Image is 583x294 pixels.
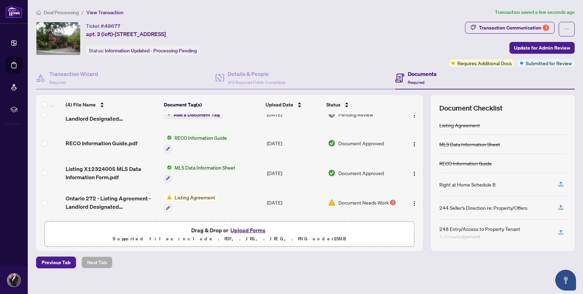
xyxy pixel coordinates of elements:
span: 3/3 Required Fields Completed [228,80,285,85]
img: Document Status [328,139,336,147]
span: Information Updated - Processing Pending [105,47,197,54]
img: Logo [412,113,417,118]
span: Add a Document Tag [174,112,220,117]
button: Update for Admin Review [509,42,575,54]
span: v2 Ontario 272 - Listing Agreement - Landlord Designated Representation Agreement 1 1.pdf [66,106,159,123]
th: Upload Date [263,95,323,114]
img: IMG-X12324005_1.jpg [36,22,80,55]
button: Next Tab [82,257,112,268]
li: / [82,8,84,16]
span: Upload Date [265,101,293,109]
img: Status Icon [164,134,172,141]
img: logo [6,5,22,18]
span: Required [49,80,66,85]
td: [DATE] [264,128,325,158]
img: Document Status [328,199,336,206]
span: Pending Review [338,111,373,118]
span: Requires Additional Docs [457,59,512,67]
button: Transaction Communication3 [465,22,555,34]
p: Supported files include .PDF, .JPG, .JPEG, .PNG under 25 MB [49,235,410,243]
div: RECO Information Guide [439,159,492,167]
span: Ontario 272 - Listing Agreement - Landlord Designated Representation Agreement 1.pdf [66,194,159,211]
img: Profile Icon [7,274,20,287]
div: 244 Seller’s Direction re: Property/Offers [439,204,527,211]
h4: Documents [408,70,437,78]
span: ellipsis [564,27,569,32]
button: Add a Document Tag [164,110,223,119]
img: Logo [412,171,417,176]
span: Status [326,101,340,109]
button: Logo [409,109,420,120]
span: Listing X12324005 MLS Data Information Form.pdf [66,165,159,181]
img: Document Status [328,111,336,118]
span: Document Approved [338,139,384,147]
button: Add a Document Tag [164,111,223,119]
button: Logo [409,197,420,208]
div: Right at Home Schedule B [439,181,496,188]
span: 48677 [105,23,120,29]
button: Upload Forms [228,226,268,235]
span: plus [167,113,171,116]
img: Logo [412,201,417,206]
div: Status: [86,46,200,55]
span: MLS Data Information Sheet [172,164,238,171]
span: RECO Information Guide [172,134,230,141]
div: MLS Data Information Sheet [439,140,500,148]
img: Status Icon [164,164,172,171]
span: Drag & Drop or [191,226,268,235]
button: Status IconRECO Information Guide [164,134,230,153]
span: Drag & Drop orUpload FormsSupported files include .PDF, .JPG, .JPEG, .PNG under25MB [45,222,414,247]
div: Ticket #: [86,22,120,30]
span: View Transaction [86,9,124,16]
article: Transaction saved a few seconds ago [495,8,575,16]
button: Logo [409,138,420,149]
span: (4) File Name [66,101,96,109]
th: Document Tag(s) [161,95,263,114]
td: [DATE] [264,158,325,188]
span: Document Needs Work [338,199,389,206]
button: Status IconMLS Data Information Sheet [164,164,238,182]
div: Listing Agreement [439,121,480,129]
span: Document Approved [338,169,384,177]
div: Transaction Communication [479,22,549,33]
h4: Transaction Wizard [49,70,98,78]
button: Logo [409,167,420,179]
img: Status Icon [164,193,172,201]
button: Open asap [555,270,576,291]
h4: Details & People [228,70,285,78]
span: Deal Processing [44,9,79,16]
div: 3 [543,25,549,31]
img: Document Status [328,169,336,177]
td: [DATE] [264,101,325,128]
button: Previous Tab [36,257,76,268]
img: Logo [412,141,417,147]
th: Status [323,95,399,114]
button: Status IconListing Agreement [164,193,218,212]
div: 248 Entry/Access to Property Tenant Acknowledgement [439,225,550,240]
span: apt. 3 (loft)-[STREET_ADDRESS] [86,30,166,38]
span: Document Checklist [439,103,502,113]
span: Update for Admin Review [514,42,570,53]
div: 3 [390,200,396,205]
span: home [36,10,41,15]
span: Previous Tab [42,257,70,268]
td: [DATE] [264,188,325,218]
span: Submitted for Review [526,59,572,67]
span: Required [408,80,424,85]
th: (4) File Name [63,95,161,114]
span: Listing Agreement [172,193,218,201]
span: RECO Information Guide.pdf [66,139,137,147]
